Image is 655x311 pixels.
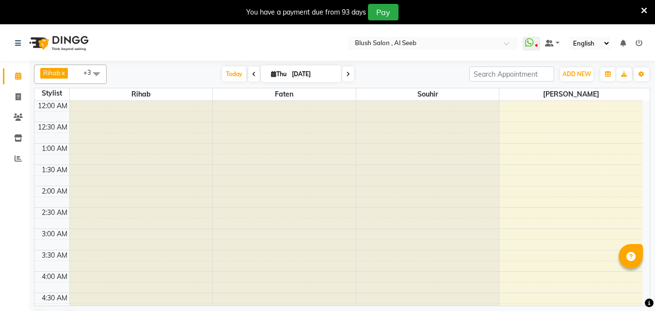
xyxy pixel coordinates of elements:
a: x [61,69,65,77]
span: Faten [213,88,356,100]
span: Rihab [43,69,61,77]
img: logo [25,30,91,57]
input: 2025-09-04 [289,67,337,82]
iframe: chat widget [614,272,645,301]
div: Stylist [34,88,69,98]
div: 1:00 AM [40,144,69,154]
input: Search Appointment [469,66,554,82]
div: 3:00 AM [40,229,69,239]
div: 12:30 AM [36,122,69,132]
span: Today [222,66,246,82]
span: [PERSON_NAME] [499,88,642,100]
div: 2:00 AM [40,186,69,196]
div: 1:30 AM [40,165,69,175]
span: ADD NEW [562,70,591,78]
button: ADD NEW [560,67,593,81]
div: 4:00 AM [40,272,69,282]
div: You have a payment due from 93 days [246,7,366,17]
div: 4:30 AM [40,293,69,303]
span: Thu [269,70,289,78]
div: 2:30 AM [40,208,69,218]
span: Rihab [70,88,213,100]
span: +3 [83,68,98,76]
span: Souhir [356,88,499,100]
div: 3:30 AM [40,250,69,261]
button: Pay [368,4,399,20]
div: 12:00 AM [36,101,69,111]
